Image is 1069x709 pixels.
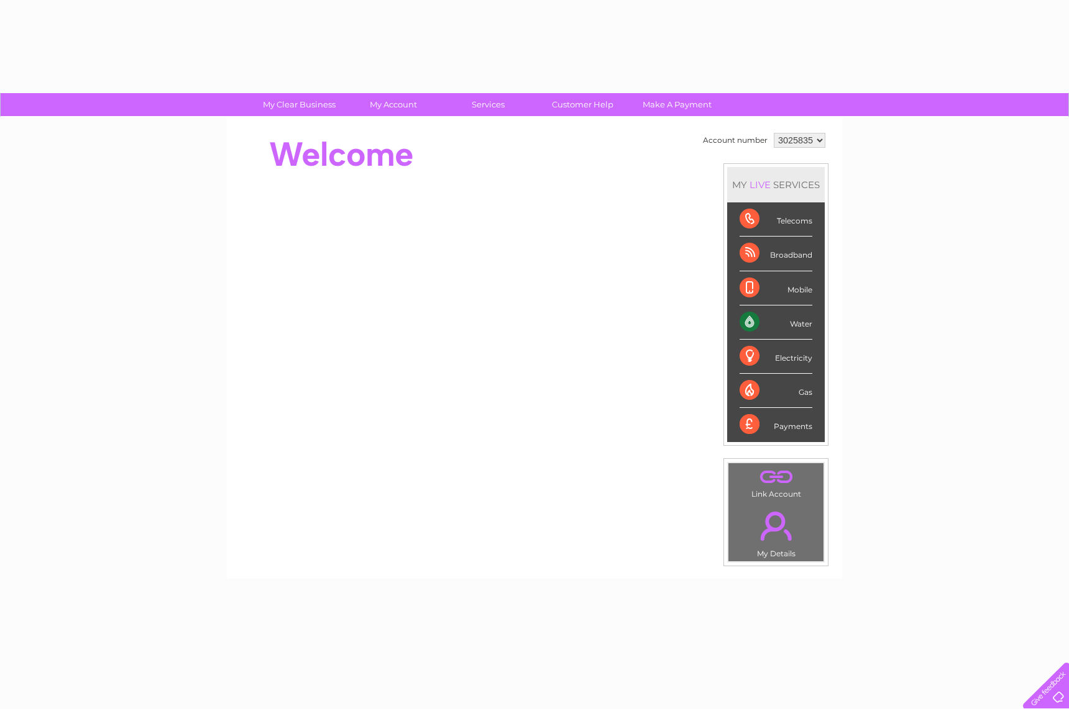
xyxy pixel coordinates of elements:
[342,93,445,116] a: My Account
[728,501,824,562] td: My Details
[740,237,812,271] div: Broadband
[740,305,812,340] div: Water
[727,167,825,202] div: MY SERVICES
[740,271,812,305] div: Mobile
[531,93,634,116] a: Customer Help
[732,466,820,488] a: .
[740,340,812,374] div: Electricity
[626,93,728,116] a: Make A Payment
[700,130,771,151] td: Account number
[248,93,351,116] a: My Clear Business
[728,463,824,502] td: Link Account
[740,408,812,441] div: Payments
[740,374,812,408] div: Gas
[732,504,820,548] a: .
[747,179,773,191] div: LIVE
[740,202,812,237] div: Telecoms
[437,93,539,116] a: Services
